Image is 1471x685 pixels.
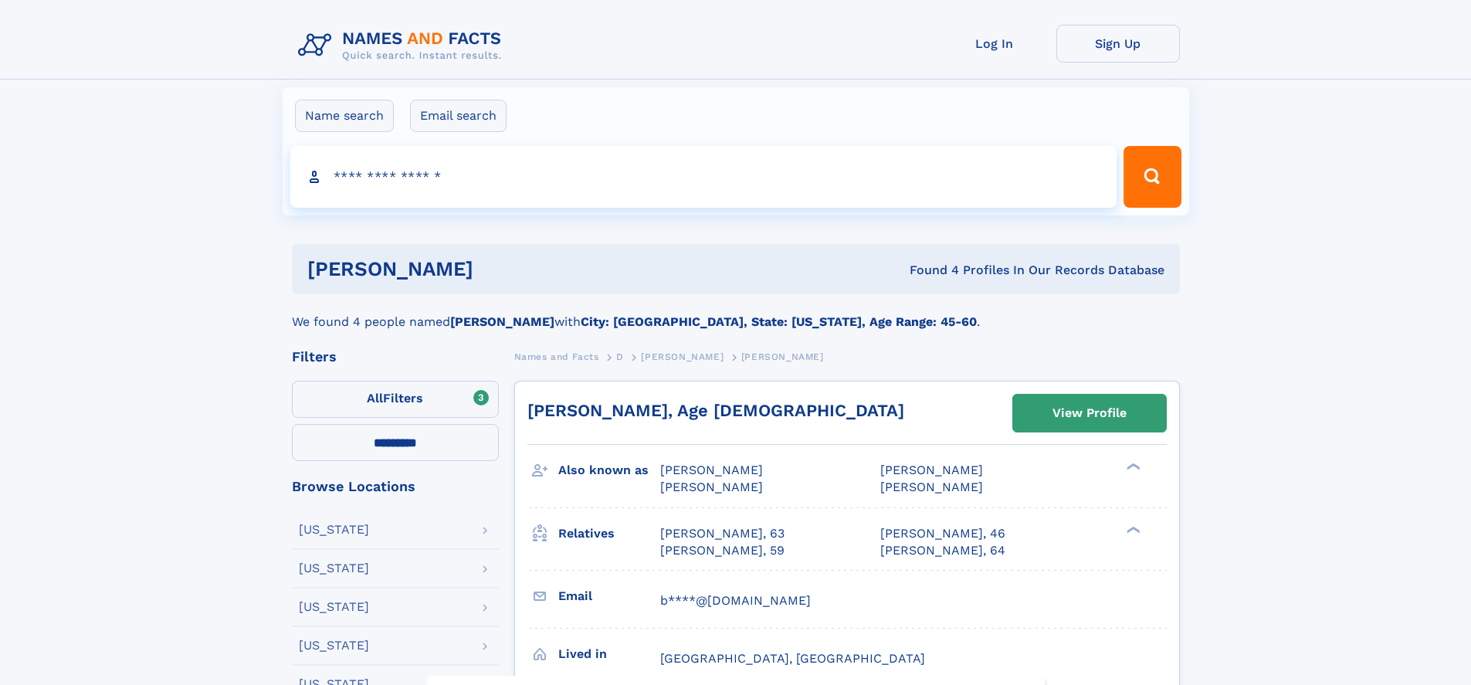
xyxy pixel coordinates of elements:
[299,562,369,575] div: [US_STATE]
[641,351,724,362] span: [PERSON_NAME]
[367,391,383,405] span: All
[880,463,983,477] span: [PERSON_NAME]
[295,100,394,132] label: Name search
[880,542,1005,559] a: [PERSON_NAME], 64
[558,641,660,667] h3: Lived in
[292,294,1180,331] div: We found 4 people named with .
[290,146,1117,208] input: search input
[660,542,785,559] a: [PERSON_NAME], 59
[1123,462,1141,472] div: ❯
[450,314,554,329] b: [PERSON_NAME]
[660,651,925,666] span: [GEOGRAPHIC_DATA], [GEOGRAPHIC_DATA]
[1123,524,1141,534] div: ❯
[558,583,660,609] h3: Email
[660,480,763,494] span: [PERSON_NAME]
[292,25,514,66] img: Logo Names and Facts
[660,463,763,477] span: [PERSON_NAME]
[527,401,904,420] a: [PERSON_NAME], Age [DEMOGRAPHIC_DATA]
[1013,395,1166,432] a: View Profile
[1056,25,1180,63] a: Sign Up
[410,100,507,132] label: Email search
[880,525,1005,542] a: [PERSON_NAME], 46
[292,480,499,493] div: Browse Locations
[307,259,692,279] h1: [PERSON_NAME]
[299,601,369,613] div: [US_STATE]
[558,521,660,547] h3: Relatives
[558,457,660,483] h3: Also known as
[616,347,624,366] a: D
[741,351,824,362] span: [PERSON_NAME]
[292,350,499,364] div: Filters
[514,347,599,366] a: Names and Facts
[933,25,1056,63] a: Log In
[641,347,724,366] a: [PERSON_NAME]
[616,351,624,362] span: D
[292,381,499,418] label: Filters
[581,314,977,329] b: City: [GEOGRAPHIC_DATA], State: [US_STATE], Age Range: 45-60
[299,524,369,536] div: [US_STATE]
[1052,395,1127,431] div: View Profile
[660,525,785,542] a: [PERSON_NAME], 63
[299,639,369,652] div: [US_STATE]
[691,262,1164,279] div: Found 4 Profiles In Our Records Database
[880,480,983,494] span: [PERSON_NAME]
[1124,146,1181,208] button: Search Button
